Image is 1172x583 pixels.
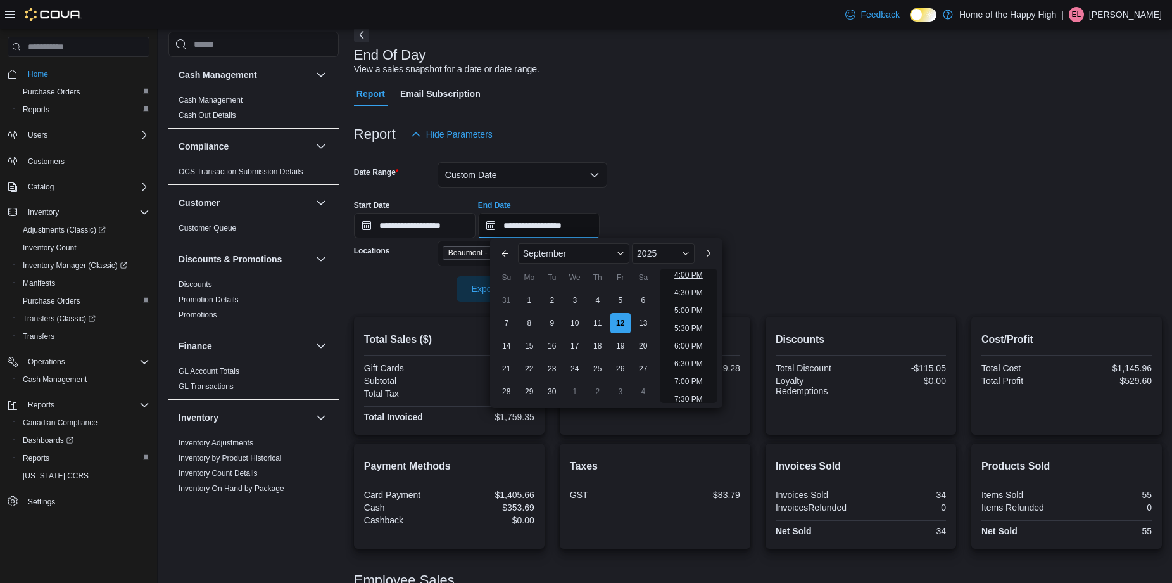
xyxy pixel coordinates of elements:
a: Cash Management [18,372,92,387]
h2: Discounts [776,332,946,347]
div: day-29 [519,381,539,402]
div: Items Sold [981,490,1064,500]
button: Cash Management [313,67,329,82]
button: Reports [13,101,154,119]
span: [US_STATE] CCRS [23,471,89,481]
span: Reports [18,451,149,466]
div: View a sales snapshot for a date or date range. [354,63,539,76]
div: day-1 [519,290,539,311]
h3: Customer [179,196,220,209]
div: day-8 [519,313,539,333]
h2: Payment Methods [364,459,534,474]
div: day-26 [610,359,631,379]
div: Emily Landry [1069,7,1084,22]
div: -$115.05 [863,363,946,373]
div: Finance [168,364,339,399]
span: September [523,248,566,259]
button: Cash Management [179,68,311,81]
div: Tu [542,267,562,288]
h2: Cost/Profit [981,332,1152,347]
span: Purchase Orders [18,84,149,99]
div: Cash Management [168,93,339,128]
div: Cashback [364,515,447,525]
div: Fr [610,267,631,288]
button: Purchase Orders [13,292,154,310]
h2: Total Sales ($) [364,332,534,347]
button: Reports [23,397,60,413]
a: Purchase Orders [18,293,85,309]
button: Reports [3,396,154,414]
div: $49.28 [657,363,740,373]
a: Transfers (Classic) [13,310,154,328]
a: Manifests [18,276,60,291]
button: Custom Date [438,162,607,188]
button: Previous Month [495,243,515,264]
a: Promotion Details [179,295,239,304]
h3: Report [354,127,396,142]
span: Inventory Manager (Classic) [18,258,149,273]
span: Reports [28,400,54,410]
div: Button. Open the year selector. 2025 is currently selected. [632,243,695,264]
a: Promotions [179,311,217,319]
a: Inventory Adjustments [179,439,253,447]
span: 2025 [637,248,657,259]
button: Discounts & Promotions [179,253,311,266]
a: Reports [18,451,54,466]
a: Discounts [179,280,212,289]
div: $83.79 [451,388,534,399]
a: Settings [23,494,60,509]
div: day-21 [496,359,517,379]
div: day-12 [610,313,631,333]
span: Inventory by Product Historical [179,453,282,463]
button: Finance [313,338,329,354]
div: 55 [1069,490,1152,500]
span: Reports [23,453,49,463]
div: day-14 [496,336,517,356]
span: Canadian Compliance [23,418,98,428]
div: 34 [863,526,946,536]
div: $1,759.35 [451,412,534,422]
span: Promotion Details [179,295,239,305]
button: Settings [3,492,154,511]
nav: Complex example [8,60,149,544]
a: Cash Management [179,96,243,105]
span: Operations [23,354,149,369]
li: 4:30 PM [669,285,708,300]
button: Inventory Count [13,239,154,257]
div: day-7 [496,313,517,333]
a: Canadian Compliance [18,415,103,430]
div: Mo [519,267,539,288]
button: Customer [179,196,311,209]
button: Finance [179,340,311,352]
img: Cova [25,8,82,21]
h3: End Of Day [354,48,426,63]
span: Inventory Count [18,240,149,255]
button: Discounts & Promotions [313,252,329,267]
button: Users [23,127,53,143]
div: Discounts & Promotions [168,277,339,328]
a: Feedback [840,2,904,27]
span: Home [28,69,48,79]
div: September, 2025 [495,289,655,403]
div: 34 [863,490,946,500]
div: Total Discount [776,363,859,373]
a: Inventory by Product Historical [179,454,282,463]
div: day-23 [542,359,562,379]
a: Inventory Manager (Classic) [13,257,154,274]
div: day-4 [588,290,608,311]
div: day-31 [496,290,517,311]
a: OCS Transaction Submission Details [179,167,303,176]
button: Inventory [313,410,329,425]
a: Customer Queue [179,224,236,233]
li: 7:00 PM [669,374,708,389]
span: Inventory Count Details [179,468,258,478]
button: Export [457,276,527,302]
button: Home [3,65,154,83]
div: $0.00 [451,515,534,525]
li: 6:30 PM [669,356,708,371]
div: day-28 [496,381,517,402]
button: Catalog [3,178,154,196]
div: day-18 [588,336,608,356]
div: $0.00 [451,363,534,373]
